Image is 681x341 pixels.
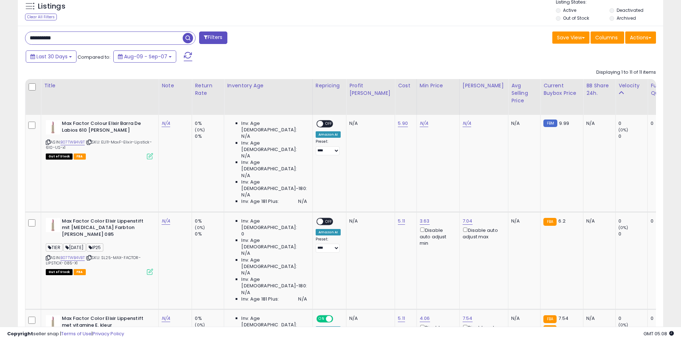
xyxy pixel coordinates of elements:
[420,82,457,89] div: Min Price
[317,316,326,322] span: ON
[349,120,389,127] div: N/A
[332,316,344,322] span: OFF
[463,120,471,127] a: N/A
[7,331,124,337] div: seller snap | |
[511,120,535,127] div: N/A
[558,218,565,224] span: 6.2
[618,127,628,133] small: (0%)
[595,34,618,41] span: Columns
[46,218,153,274] div: ASIN:
[323,121,335,127] span: OFF
[651,82,675,97] div: Fulfillable Quantity
[323,218,335,224] span: OFF
[316,82,343,89] div: Repricing
[511,218,535,224] div: N/A
[7,330,33,337] strong: Copyright
[46,120,60,135] img: 210YCoPob2L._SL40_.jpg
[74,269,86,275] span: FBA
[298,198,307,205] span: N/A
[420,120,428,127] a: N/A
[63,243,86,252] span: [DATE]
[349,315,389,322] div: N/A
[420,315,430,322] a: 4.06
[618,225,628,230] small: (0%)
[162,218,170,225] a: N/A
[162,120,170,127] a: N/A
[420,226,454,247] div: Disable auto adjust min
[46,255,141,266] span: | SKU: SL25-MAX-FACTOR-LIPSTICK-085-X1
[195,127,205,133] small: (0%)
[618,82,645,89] div: Velocity
[241,296,279,302] span: Inv. Age 181 Plus:
[316,139,341,155] div: Preset:
[36,53,68,60] span: Last 30 Days
[586,120,610,127] div: N/A
[463,82,505,89] div: [PERSON_NAME]
[241,179,307,192] span: Inv. Age [DEMOGRAPHIC_DATA]-180:
[241,270,250,276] span: N/A
[349,218,389,224] div: N/A
[60,139,85,145] a: B07TWB4VBT
[316,237,341,253] div: Preset:
[44,82,156,89] div: Title
[241,120,307,133] span: Inv. Age [DEMOGRAPHIC_DATA]:
[596,69,656,76] div: Displaying 1 to 11 of 11 items
[93,330,124,337] a: Privacy Policy
[543,120,557,127] small: FBM
[195,218,224,224] div: 0%
[199,31,227,44] button: Filters
[618,133,647,140] div: 0
[563,7,576,13] label: Active
[241,153,250,159] span: N/A
[124,53,167,60] span: Aug-09 - Sep-07
[559,120,569,127] span: 9.99
[62,315,149,337] b: Max Factor Color Elixir Lippenstift met vitamine E, kleur [PERSON_NAME] 085
[618,120,647,127] div: 0
[195,231,224,237] div: 0%
[463,226,503,240] div: Disable auto adjust max
[26,50,77,63] button: Last 30 Days
[511,82,537,104] div: Avg Selling Price
[241,315,307,328] span: Inv. Age [DEMOGRAPHIC_DATA]:
[162,82,189,89] div: Note
[46,315,60,330] img: 210YCoPob2L._SL40_.jpg
[87,243,103,252] span: IP25
[241,192,250,198] span: N/A
[618,231,647,237] div: 0
[241,218,307,231] span: Inv. Age [DEMOGRAPHIC_DATA]:
[241,276,307,289] span: Inv. Age [DEMOGRAPHIC_DATA]-180:
[420,218,430,225] a: 3.63
[625,31,656,44] button: Actions
[617,7,643,13] label: Deactivated
[46,120,153,159] div: ASIN:
[398,218,405,225] a: 5.11
[586,218,610,224] div: N/A
[316,131,341,138] div: Amazon AI
[241,289,250,296] span: N/A
[558,315,568,322] span: 7.54
[62,120,149,135] b: Max Factor Colour Elixir Barra De Labios 610 [PERSON_NAME]
[25,14,57,20] div: Clear All Filters
[511,315,535,322] div: N/A
[398,315,405,322] a: 5.11
[651,218,673,224] div: 0
[643,330,674,337] span: 2025-10-8 05:08 GMT
[241,198,279,205] span: Inv. Age 181 Plus:
[61,330,92,337] a: Terms of Use
[195,225,205,230] small: (0%)
[227,82,309,89] div: Inventory Age
[46,269,73,275] span: All listings that are currently out of stock and unavailable for purchase on Amazon
[563,15,589,21] label: Out of Stock
[586,82,612,97] div: BB Share 24h.
[62,218,149,240] b: Max Factor Color Elixir Lippenstift mit [MEDICAL_DATA] Farbton [PERSON_NAME] 085
[651,315,673,322] div: 0
[113,50,176,63] button: Aug-09 - Sep-07
[241,231,244,237] span: 0
[241,140,307,153] span: Inv. Age [DEMOGRAPHIC_DATA]:
[241,250,250,257] span: N/A
[78,54,110,60] span: Compared to:
[241,237,307,250] span: Inv. Age [DEMOGRAPHIC_DATA]:
[463,315,473,322] a: 7.54
[46,218,60,232] img: 210YCoPob2L._SL40_.jpg
[195,120,224,127] div: 0%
